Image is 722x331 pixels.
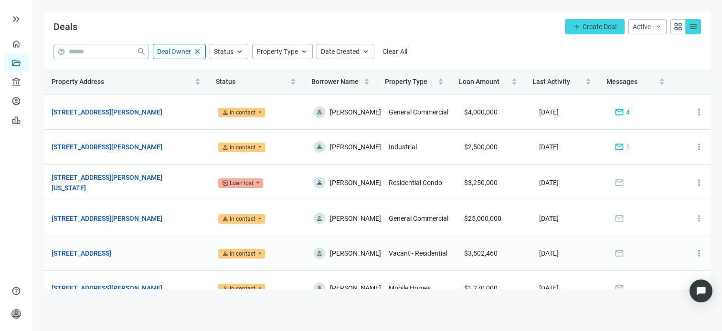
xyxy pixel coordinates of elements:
[385,78,427,85] span: Property Type
[222,216,229,222] span: person
[694,248,704,258] span: more_vert
[52,107,162,117] a: [STREET_ADDRESS][PERSON_NAME]
[689,22,698,31] span: menu
[389,215,448,222] span: General Commercial
[300,47,308,56] span: keyboard_arrow_up
[222,144,229,151] span: person
[330,213,381,224] span: [PERSON_NAME]
[464,249,498,257] span: $3,502,460
[628,19,667,34] button: Activekeyboard_arrow_down
[694,214,704,223] span: more_vert
[222,180,229,186] span: cancel
[464,108,498,116] span: $4,000,000
[361,47,370,56] span: keyboard_arrow_up
[316,109,323,115] span: person
[615,178,624,187] span: mail
[673,22,683,31] span: grid_view
[690,173,709,192] button: more_vert
[690,244,709,263] button: more_vert
[694,107,704,117] span: more_vert
[58,48,65,55] span: help
[532,78,570,85] span: Last Activity
[389,108,448,116] span: General Commercial
[321,48,360,55] span: Date Created
[389,179,442,186] span: Residential Condo
[690,137,709,156] button: more_vert
[655,23,662,31] span: keyboard_arrow_down
[311,78,359,85] span: Borrower Name
[539,179,559,186] span: [DATE]
[539,249,559,257] span: [DATE]
[694,178,704,187] span: more_vert
[464,215,501,222] span: $25,000,000
[316,285,323,291] span: person
[378,44,412,59] button: Clear All
[52,78,104,85] span: Property Address
[464,143,498,151] span: $2,500,000
[222,250,229,257] span: person
[539,284,559,292] span: [DATE]
[539,215,559,222] span: [DATE]
[565,19,625,34] button: addCreate Deal
[330,177,381,188] span: [PERSON_NAME]
[316,179,323,186] span: person
[615,248,624,258] span: mail
[316,215,323,222] span: person
[222,109,229,116] span: person
[256,48,298,55] span: Property Type
[464,284,498,292] span: $1,270,000
[690,279,709,298] button: more_vert
[316,250,323,257] span: person
[11,309,21,319] span: person
[216,78,235,85] span: Status
[690,103,709,122] button: more_vert
[52,248,111,259] a: [STREET_ADDRESS]
[615,107,624,117] span: mail
[615,283,624,293] span: mail
[330,282,381,294] span: [PERSON_NAME]
[615,142,624,152] span: mail
[157,48,191,55] span: Deal Owner
[11,286,21,296] span: help
[626,107,630,117] span: 4
[539,108,559,116] span: [DATE]
[464,179,498,186] span: $3,250,000
[626,142,630,152] span: 1
[222,285,229,292] span: person
[389,249,447,257] span: Vacant - Residential
[573,23,581,31] span: add
[690,279,712,302] div: Open Intercom Messenger
[214,48,234,55] span: Status
[52,213,162,224] a: [STREET_ADDRESS][PERSON_NAME]
[52,283,162,293] a: [STREET_ADDRESS][PERSON_NAME]
[539,143,559,151] span: [DATE]
[615,214,624,223] span: mail
[633,23,651,31] span: Active
[694,142,704,152] span: more_vert
[382,48,408,55] span: Clear All
[316,144,323,150] span: person
[52,142,162,152] a: [STREET_ADDRESS][PERSON_NAME]
[11,13,22,25] button: keyboard_double_arrow_right
[389,143,417,151] span: Industrial
[230,214,255,224] div: In contact
[193,47,202,56] span: close
[606,78,637,85] span: Messages
[459,78,499,85] span: Loan Amount
[690,209,709,228] button: more_vert
[330,106,381,118] span: [PERSON_NAME]
[230,284,255,293] div: In contact
[230,178,254,188] div: Loan lost
[330,141,381,153] span: [PERSON_NAME]
[230,108,255,117] div: In contact
[230,249,255,259] div: In contact
[235,47,244,56] span: keyboard_arrow_up
[330,248,381,259] span: [PERSON_NAME]
[11,77,18,87] span: account_balance
[230,143,255,152] div: In contact
[583,23,616,31] span: Create Deal
[389,284,431,292] span: Mobile Homes
[52,172,193,193] a: [STREET_ADDRESS][PERSON_NAME][US_STATE]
